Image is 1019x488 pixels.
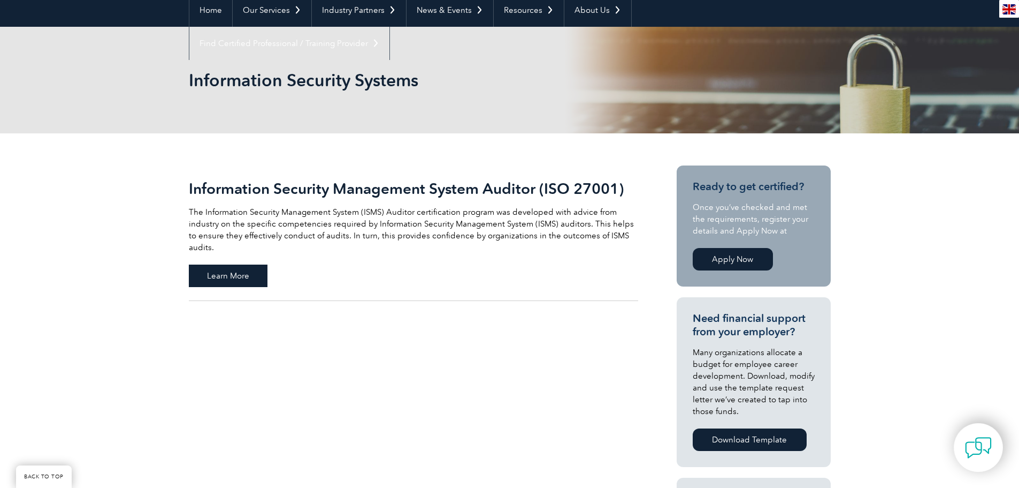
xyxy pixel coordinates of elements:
p: Once you’ve checked and met the requirements, register your details and Apply Now at [693,201,815,237]
a: Apply Now [693,248,773,271]
p: The Information Security Management System (ISMS) Auditor certification program was developed wit... [189,206,638,253]
h2: Information Security Management System Auditor (ISO 27001) [189,180,638,197]
a: Find Certified Professional / Training Provider [189,27,389,60]
a: BACK TO TOP [16,466,72,488]
img: en [1002,4,1016,14]
span: Learn More [189,265,267,287]
a: Download Template [693,429,807,451]
h3: Ready to get certified? [693,180,815,193]
img: contact-chat.png [965,434,992,461]
h1: Information Security Systems [189,70,600,91]
a: Information Security Management System Auditor (ISO 27001) The Information Security Management Sy... [189,166,638,301]
p: Many organizations allocate a budget for employee career development. Download, modify and use th... [693,347,815,417]
h3: Need financial support from your employer? [693,312,815,339]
